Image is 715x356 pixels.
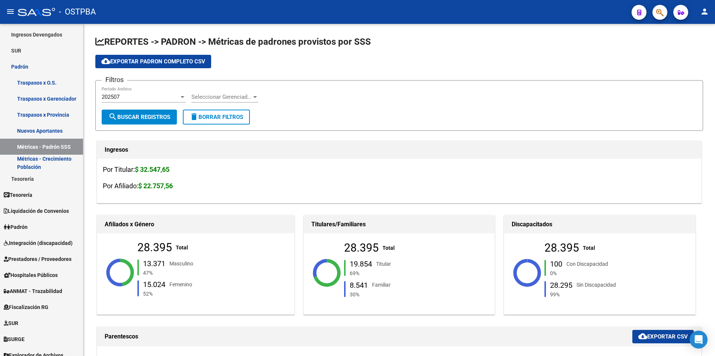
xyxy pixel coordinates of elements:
[103,181,696,191] h3: Por Afiliado:
[311,218,487,230] h1: Titulares/Familiares
[583,244,595,252] div: Total
[638,333,688,340] span: Exportar CSV
[142,290,237,298] div: 52%
[344,244,379,252] div: 28.395
[4,303,48,311] span: Fiscalización RG
[638,332,647,341] mat-icon: cloud_download
[550,260,562,268] div: 100
[169,280,192,289] div: Femenino
[143,281,165,288] div: 15.024
[4,239,73,247] span: Integración (discapacidad)
[138,182,173,190] strong: $ 22.757,56
[382,244,395,252] div: Total
[169,259,193,267] div: Masculino
[576,281,616,289] div: Sin Discapacidad
[183,110,250,125] button: Borrar Filtros
[4,319,18,327] span: SUR
[95,55,211,68] button: Exportar Padron Completo CSV
[190,112,198,121] mat-icon: delete
[348,290,444,298] div: 30%
[142,269,237,277] div: 47%
[176,243,188,252] div: Total
[4,271,58,279] span: Hospitales Públicos
[700,7,709,16] mat-icon: person
[4,191,32,199] span: Tesorería
[350,260,372,268] div: 19.854
[108,112,117,121] mat-icon: search
[101,58,205,65] span: Exportar Padron Completo CSV
[190,114,243,120] span: Borrar Filtros
[350,281,368,289] div: 8.541
[135,166,169,173] strong: $ 32.547,65
[105,144,694,156] h1: Ingresos
[512,218,688,230] h1: Discapacitados
[103,164,696,175] h3: Por Titular:
[137,243,172,251] div: 28.395
[143,260,165,267] div: 13.371
[348,269,444,277] div: 69%
[372,281,391,289] div: Familiar
[550,281,572,289] div: 28.295
[101,57,110,66] mat-icon: cloud_download
[6,7,15,16] mat-icon: menu
[108,114,170,120] span: Buscar Registros
[4,335,25,343] span: SURGE
[59,4,96,20] span: - OSTPBA
[376,260,391,268] div: Titular
[105,218,287,230] h1: Afiliados x Género
[102,75,127,85] h3: Filtros
[544,244,579,252] div: 28.395
[4,223,28,231] span: Padrón
[632,330,694,343] button: Exportar CSV
[4,255,71,263] span: Prestadores / Proveedores
[102,110,177,125] button: Buscar Registros
[95,37,371,47] span: REPORTES -> PADRON -> Métricas de padrones provistos por SSS
[549,269,644,277] div: 0%
[549,290,644,298] div: 99%
[566,260,608,268] div: Con Discapacidad
[4,287,62,295] span: ANMAT - Trazabilidad
[102,94,120,100] span: 202507
[191,94,252,100] span: Seleccionar Gerenciador
[105,331,632,343] h1: Parentescos
[690,331,708,349] div: Open Intercom Messenger
[4,207,69,215] span: Liquidación de Convenios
